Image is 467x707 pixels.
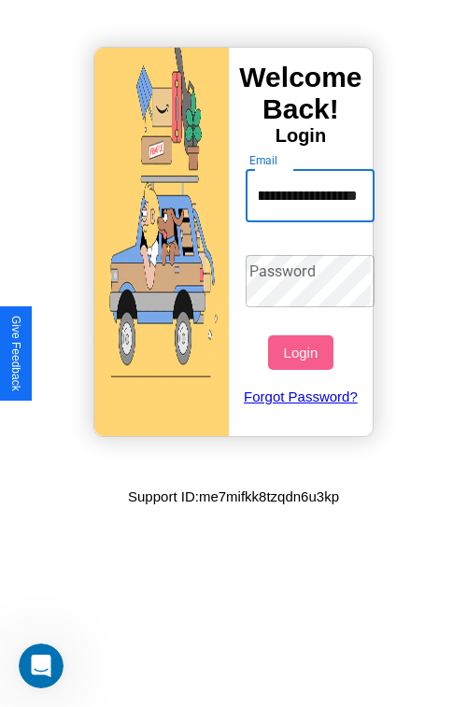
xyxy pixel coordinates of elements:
[229,62,373,125] h3: Welcome Back!
[249,152,278,168] label: Email
[94,48,229,436] img: gif
[236,370,366,423] a: Forgot Password?
[9,316,22,391] div: Give Feedback
[19,643,64,688] iframe: Intercom live chat
[128,484,339,509] p: Support ID: me7mifkk8tzqdn6u3kp
[268,335,333,370] button: Login
[229,125,373,147] h4: Login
